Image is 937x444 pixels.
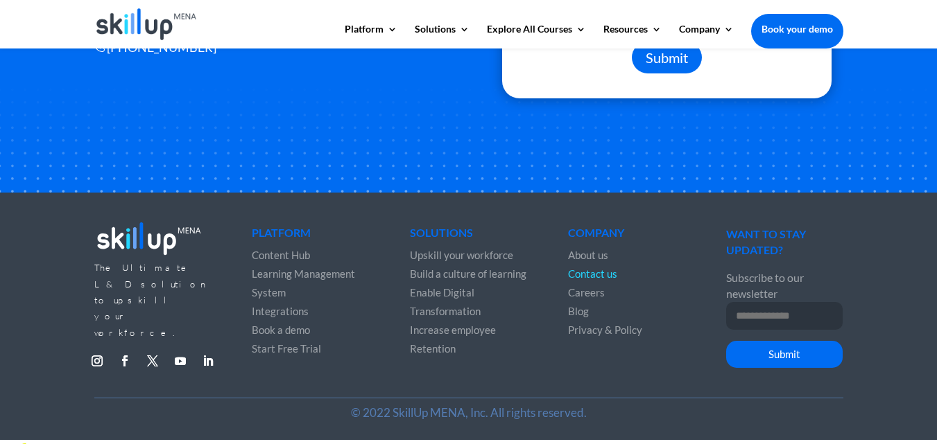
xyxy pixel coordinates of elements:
[603,24,662,48] a: Resources
[726,227,806,256] span: WANT TO STAY UPDATED?
[141,350,164,372] a: Follow on X
[96,8,197,40] img: Skillup Mena
[114,350,136,372] a: Follow on Facebook
[568,249,608,261] a: About us
[415,24,470,48] a: Solutions
[197,350,219,372] a: Follow on LinkedIn
[94,262,209,338] span: The Ultimate L&D solution to upskill your workforce.
[107,39,216,55] a: Call phone number +966 56 566 9461
[679,24,734,48] a: Company
[706,294,937,444] iframe: Chat Widget
[568,305,589,317] a: Blog
[252,249,310,261] a: Content Hub
[345,24,397,48] a: Platform
[568,227,685,245] h4: Company
[726,269,843,302] p: Subscribe to our newsletter
[410,286,481,317] a: Enable Digital Transformation
[252,323,310,336] a: Book a demo
[632,42,702,73] button: Submit
[94,217,204,258] img: footer_logo
[410,227,526,245] h4: Solutions
[410,267,526,280] a: Build a culture of learning
[252,227,368,245] h4: Platform
[487,24,586,48] a: Explore All Courses
[252,267,355,299] a: Learning Management System
[568,267,617,280] a: Contact us
[252,305,309,317] a: Integrations
[751,14,843,44] a: Book your demo
[94,405,843,420] p: © 2022 SkillUp MENA, Inc. All rights reserved.
[410,249,513,261] a: Upskill your workforce
[169,350,191,372] a: Follow on Youtube
[568,323,642,336] a: Privacy & Policy
[252,342,321,355] a: Start Free Trial
[646,49,688,66] span: Submit
[86,350,108,372] a: Follow on Instagram
[568,286,605,299] a: Careers
[410,323,496,355] a: Increase employee Retention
